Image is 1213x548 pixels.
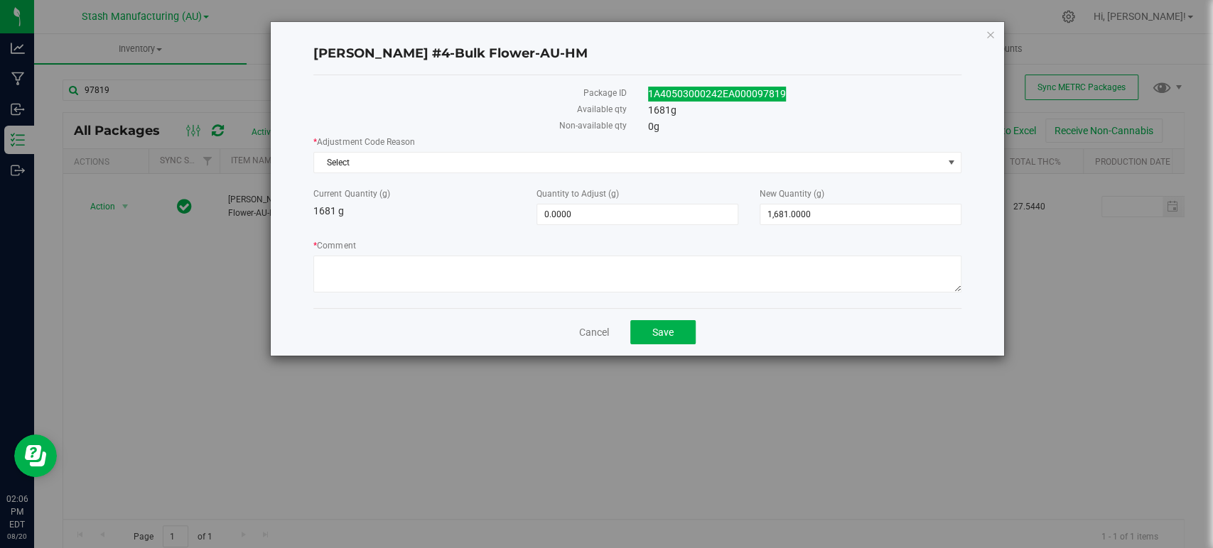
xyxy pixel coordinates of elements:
[630,320,696,344] button: Save
[579,325,609,339] a: Cancel
[313,119,627,132] label: Non-available qty
[637,87,972,102] div: 1A40503000242EA000097819
[313,205,344,217] span: 1681 g
[537,204,738,224] input: 0.0000
[942,153,960,172] span: select
[537,187,738,200] label: Quantity to Adjust (g)
[313,87,627,99] label: Package ID
[648,104,676,116] span: 1681
[652,327,674,338] span: Save
[760,187,961,200] label: New Quantity (g)
[671,104,676,116] span: g
[313,239,961,252] label: Comment
[313,45,961,63] h4: [PERSON_NAME] #4-Bulk Flower-AU-HM
[313,136,961,148] label: Adjustment Code Reason
[314,153,942,172] span: Select
[313,187,515,200] label: Current Quantity (g)
[760,204,961,224] input: 1,681.0000
[648,121,659,132] span: 0
[313,103,627,116] label: Available qty
[14,434,57,477] iframe: Resource center
[654,121,659,132] span: g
